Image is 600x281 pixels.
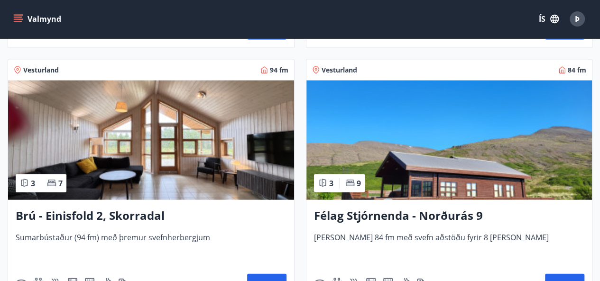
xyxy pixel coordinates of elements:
[16,232,286,263] span: Sumarbústaður (94 fm) með þremur svefnherbergjum
[314,232,585,263] span: [PERSON_NAME] 84 fm með svefn aðstöðu fyrir 8 [PERSON_NAME]
[306,81,592,200] img: Paella dish
[566,8,589,30] button: Þ
[357,178,361,189] span: 9
[322,65,357,75] span: Vesturland
[16,208,286,225] h3: Brú - Einisfold 2, Skorradal
[31,178,35,189] span: 3
[314,208,585,225] h3: Félag Stjórnenda - Norðurás 9
[23,65,59,75] span: Vesturland
[568,65,586,75] span: 84 fm
[534,10,564,27] button: ÍS
[270,65,288,75] span: 94 fm
[329,178,333,189] span: 3
[11,10,65,27] button: menu
[575,14,580,24] span: Þ
[58,178,63,189] span: 7
[8,81,294,200] img: Paella dish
